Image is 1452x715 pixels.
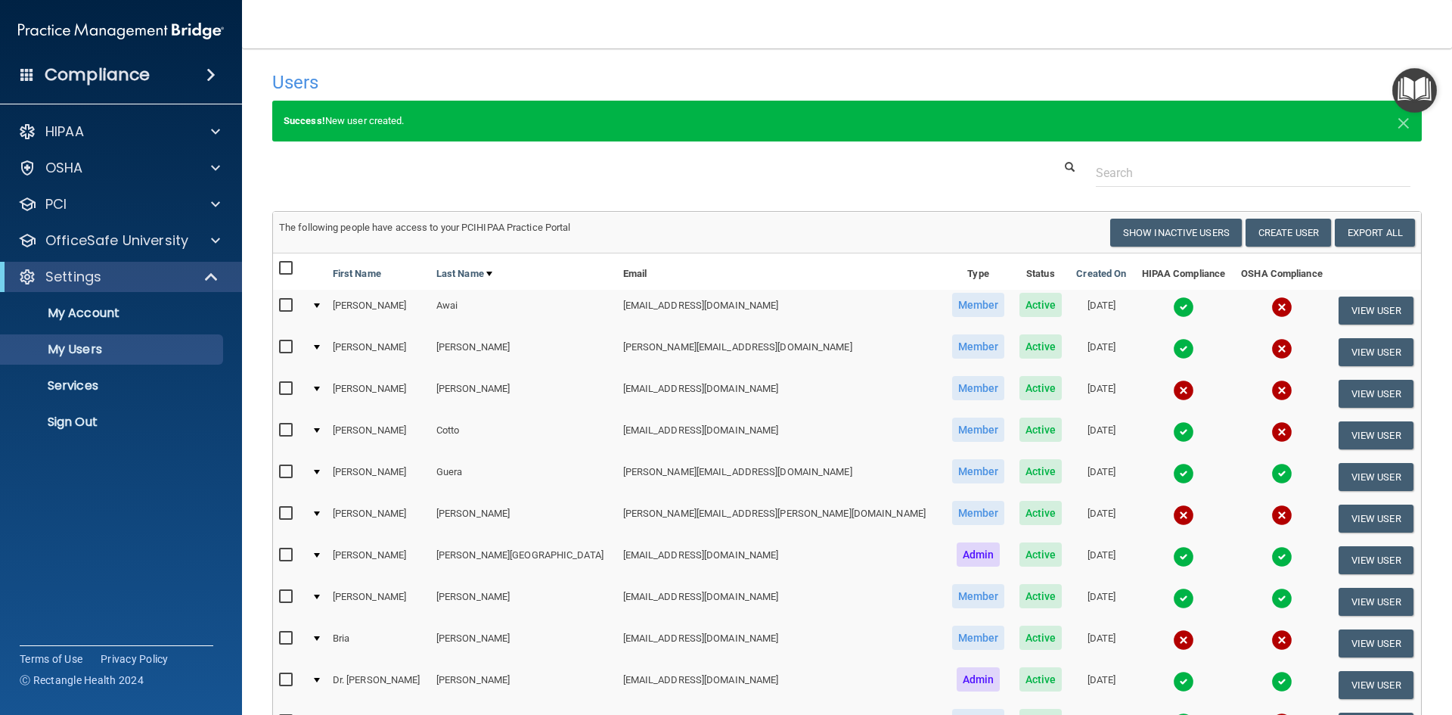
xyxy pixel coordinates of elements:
[617,664,945,706] td: [EMAIL_ADDRESS][DOMAIN_NAME]
[1069,331,1134,373] td: [DATE]
[327,331,430,373] td: [PERSON_NAME]
[617,290,945,331] td: [EMAIL_ADDRESS][DOMAIN_NAME]
[1271,546,1292,567] img: tick.e7d51cea.svg
[1233,253,1331,290] th: OSHA Compliance
[1271,380,1292,401] img: cross.ca9f0e7f.svg
[1069,498,1134,539] td: [DATE]
[18,159,220,177] a: OSHA
[952,293,1005,317] span: Member
[333,265,381,283] a: First Name
[952,334,1005,359] span: Member
[1019,459,1063,483] span: Active
[1271,463,1292,484] img: tick.e7d51cea.svg
[1019,667,1063,692] span: Active
[430,331,617,373] td: [PERSON_NAME]
[18,232,220,250] a: OfficeSafe University
[1019,542,1063,567] span: Active
[1339,630,1413,657] button: View User
[952,501,1005,525] span: Member
[18,16,224,46] img: PMB logo
[952,376,1005,400] span: Member
[45,268,101,286] p: Settings
[18,123,220,141] a: HIPAA
[617,253,945,290] th: Email
[1339,421,1413,449] button: View User
[1019,626,1063,650] span: Active
[430,415,617,456] td: Cotto
[284,115,325,126] strong: Success!
[952,626,1005,650] span: Member
[617,498,945,539] td: [PERSON_NAME][EMAIL_ADDRESS][PERSON_NAME][DOMAIN_NAME]
[10,306,216,321] p: My Account
[1271,630,1292,651] img: cross.ca9f0e7f.svg
[1110,219,1242,247] button: Show Inactive Users
[1069,290,1134,331] td: [DATE]
[1069,664,1134,706] td: [DATE]
[10,378,216,393] p: Services
[1173,463,1194,484] img: tick.e7d51cea.svg
[1069,456,1134,498] td: [DATE]
[1019,418,1063,442] span: Active
[952,584,1005,608] span: Member
[617,581,945,623] td: [EMAIL_ADDRESS][DOMAIN_NAME]
[1019,584,1063,608] span: Active
[18,195,220,213] a: PCI
[957,667,1001,692] span: Admin
[617,331,945,373] td: [PERSON_NAME][EMAIL_ADDRESS][DOMAIN_NAME]
[430,290,617,331] td: Awai
[430,664,617,706] td: [PERSON_NAME]
[957,542,1001,567] span: Admin
[327,623,430,664] td: Bria
[1339,297,1413,325] button: View User
[327,539,430,581] td: [PERSON_NAME]
[279,222,571,233] span: The following people have access to your PCIHIPAA Practice Portal
[1019,501,1063,525] span: Active
[1173,671,1194,692] img: tick.e7d51cea.svg
[617,373,945,415] td: [EMAIL_ADDRESS][DOMAIN_NAME]
[1173,505,1194,526] img: cross.ca9f0e7f.svg
[45,64,150,85] h4: Compliance
[1271,588,1292,609] img: tick.e7d51cea.svg
[10,342,216,357] p: My Users
[1069,373,1134,415] td: [DATE]
[327,373,430,415] td: [PERSON_NAME]
[1069,415,1134,456] td: [DATE]
[436,265,492,283] a: Last Name
[1076,265,1126,283] a: Created On
[1339,588,1413,616] button: View User
[1173,421,1194,443] img: tick.e7d51cea.svg
[1173,380,1194,401] img: cross.ca9f0e7f.svg
[1069,581,1134,623] td: [DATE]
[1019,376,1063,400] span: Active
[1271,505,1292,526] img: cross.ca9f0e7f.svg
[1271,421,1292,443] img: cross.ca9f0e7f.svg
[1173,588,1194,609] img: tick.e7d51cea.svg
[10,415,216,430] p: Sign Out
[1134,253,1233,290] th: HIPAA Compliance
[1271,671,1292,692] img: tick.e7d51cea.svg
[327,498,430,539] td: [PERSON_NAME]
[45,159,83,177] p: OSHA
[1173,338,1194,359] img: tick.e7d51cea.svg
[617,456,945,498] td: [PERSON_NAME][EMAIL_ADDRESS][DOMAIN_NAME]
[1069,539,1134,581] td: [DATE]
[1339,546,1413,574] button: View User
[1392,68,1437,113] button: Open Resource Center
[430,498,617,539] td: [PERSON_NAME]
[1069,623,1134,664] td: [DATE]
[952,459,1005,483] span: Member
[1173,546,1194,567] img: tick.e7d51cea.svg
[1339,505,1413,533] button: View User
[1339,463,1413,491] button: View User
[1096,159,1410,187] input: Search
[327,290,430,331] td: [PERSON_NAME]
[1335,219,1415,247] a: Export All
[1339,671,1413,699] button: View User
[430,539,617,581] td: [PERSON_NAME][GEOGRAPHIC_DATA]
[1339,338,1413,366] button: View User
[1173,630,1194,651] img: cross.ca9f0e7f.svg
[45,232,188,250] p: OfficeSafe University
[272,73,933,92] h4: Users
[617,415,945,456] td: [EMAIL_ADDRESS][DOMAIN_NAME]
[430,581,617,623] td: [PERSON_NAME]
